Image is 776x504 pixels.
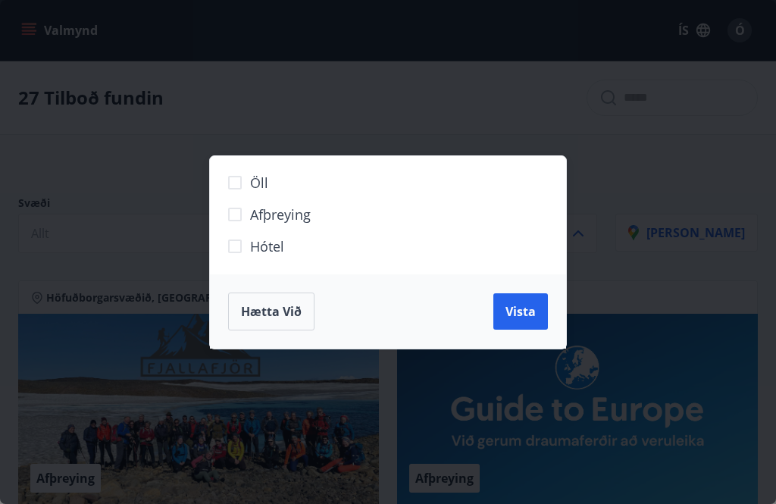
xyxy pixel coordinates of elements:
span: Afþreying [250,205,311,224]
span: Hætta við [241,303,302,320]
button: Vista [493,293,548,330]
button: Hætta við [228,293,314,330]
span: Vista [505,303,536,320]
span: Hótel [250,236,284,256]
span: Öll [250,173,268,193]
